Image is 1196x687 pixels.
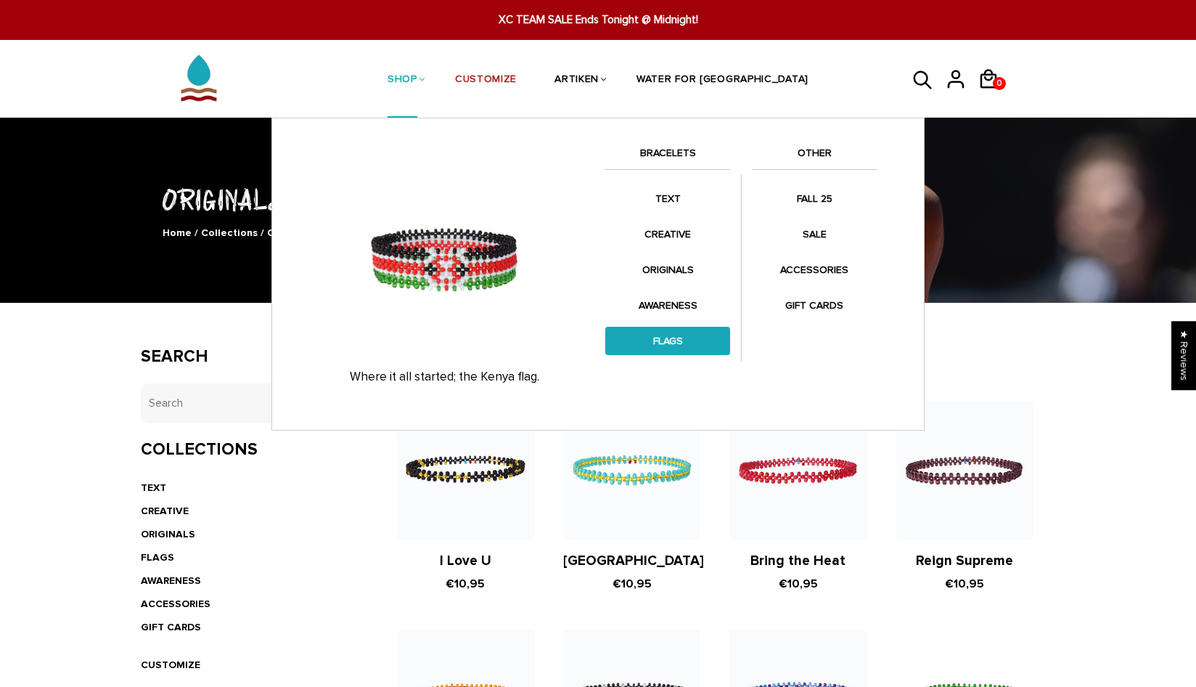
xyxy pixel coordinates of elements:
[440,553,491,569] a: I Love U
[141,179,1055,218] h1: ORIGINALS
[141,598,210,610] a: ACCESSORIES
[978,94,1010,97] a: 0
[194,227,198,239] span: /
[636,42,808,119] a: WATER FOR [GEOGRAPHIC_DATA]
[163,227,192,239] a: Home
[261,227,264,239] span: /
[298,370,591,384] p: Where it all started; the Kenya flag.
[554,42,599,119] a: ARTIKEN
[605,291,730,320] a: AWARENESS
[141,659,200,671] a: CUSTOMIZE
[1171,321,1196,390] div: Click to open Judge.me floating reviews tab
[605,184,730,213] a: TEXT
[563,553,704,569] a: [GEOGRAPHIC_DATA]
[141,346,353,367] h3: Search
[752,145,877,169] a: OTHER
[605,220,730,248] a: CREATIVE
[605,256,730,284] a: ORIGINALS
[613,577,652,591] span: €10,95
[605,327,730,355] a: FLAGS
[141,574,201,587] a: AWARENESS
[367,12,828,28] span: XC TEAM SALE Ends Tonight @ Midnight!
[779,577,818,591] span: €10,95
[750,553,845,569] a: Bring the Heat
[455,42,517,119] a: CUSTOMIZE
[994,73,1005,94] span: 0
[141,481,166,494] a: TEXT
[752,220,877,248] a: SALE
[945,577,984,591] span: €10,95
[605,145,730,169] a: BRACELETS
[446,577,485,591] span: €10,95
[201,227,258,239] a: Collections
[141,439,353,460] h3: Collections
[752,256,877,284] a: ACCESSORIES
[141,383,353,423] input: Search
[141,621,201,633] a: GIFT CARDS
[752,184,877,213] a: FALL 25
[388,42,417,119] a: SHOP
[141,505,189,517] a: CREATIVE
[267,227,321,239] span: ORIGINALS
[141,551,174,564] a: FLAGS
[916,553,1013,569] a: Reign Supreme
[141,528,195,540] a: ORIGINALS
[752,291,877,320] a: GIFT CARDS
